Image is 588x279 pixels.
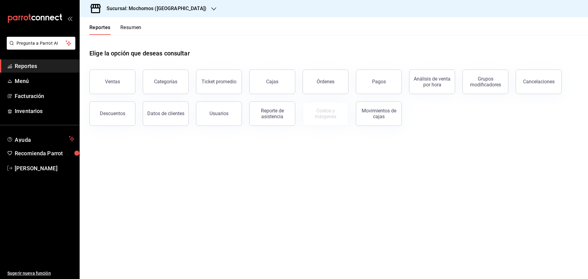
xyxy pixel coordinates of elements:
button: Datos de clientes [143,101,189,126]
button: Ventas [89,70,135,94]
span: Sugerir nueva función [7,270,74,277]
span: Ayuda [15,135,66,142]
button: Contrata inventarios para ver este reporte [303,101,349,126]
button: Resumen [120,25,141,35]
div: Movimientos de cajas [360,108,398,119]
span: Menú [15,77,74,85]
div: Costos y márgenes [307,108,345,119]
button: Categorías [143,70,189,94]
div: Usuarios [209,111,228,116]
h3: Sucursal: Mochomos ([GEOGRAPHIC_DATA]) [102,5,206,12]
a: Cajas [249,70,295,94]
div: Reporte de asistencia [253,108,291,119]
div: Descuentos [100,111,125,116]
div: Cancelaciones [523,79,555,85]
div: Pagos [372,79,386,85]
button: Análisis de venta por hora [409,70,455,94]
button: Pregunta a Parrot AI [7,37,75,50]
div: Análisis de venta por hora [413,76,451,88]
span: Recomienda Parrot [15,149,74,157]
div: Grupos modificadores [466,76,504,88]
div: Cajas [266,78,279,85]
span: Pregunta a Parrot AI [17,40,66,47]
button: Movimientos de cajas [356,101,402,126]
div: Categorías [154,79,177,85]
button: Grupos modificadores [462,70,508,94]
div: Datos de clientes [147,111,184,116]
button: Órdenes [303,70,349,94]
div: navigation tabs [89,25,141,35]
button: Usuarios [196,101,242,126]
span: Facturación [15,92,74,100]
button: open_drawer_menu [67,16,72,21]
span: [PERSON_NAME] [15,164,74,172]
span: Inventarios [15,107,74,115]
span: Reportes [15,62,74,70]
button: Reportes [89,25,111,35]
a: Pregunta a Parrot AI [4,44,75,51]
div: Órdenes [317,79,334,85]
button: Ticket promedio [196,70,242,94]
button: Cancelaciones [516,70,562,94]
div: Ventas [105,79,120,85]
h1: Elige la opción que deseas consultar [89,49,190,58]
button: Descuentos [89,101,135,126]
button: Reporte de asistencia [249,101,295,126]
div: Ticket promedio [202,79,236,85]
button: Pagos [356,70,402,94]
